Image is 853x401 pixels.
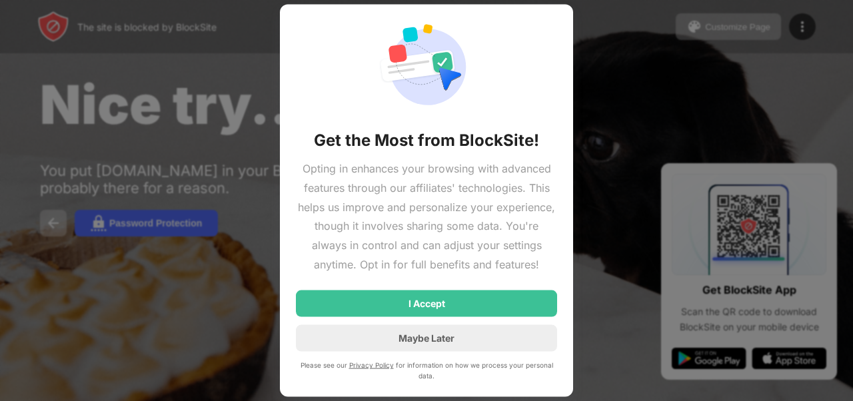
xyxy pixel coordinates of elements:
[409,298,445,308] div: I Accept
[296,159,557,274] div: Opting in enhances your browsing with advanced features through our affiliates' technologies. Thi...
[314,130,539,151] div: Get the Most from BlockSite!
[399,332,454,344] div: Maybe Later
[349,360,394,368] a: Privacy Policy
[296,359,557,380] div: Please see our for information on how we process your personal data.
[379,21,474,114] img: action-permission-required.svg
